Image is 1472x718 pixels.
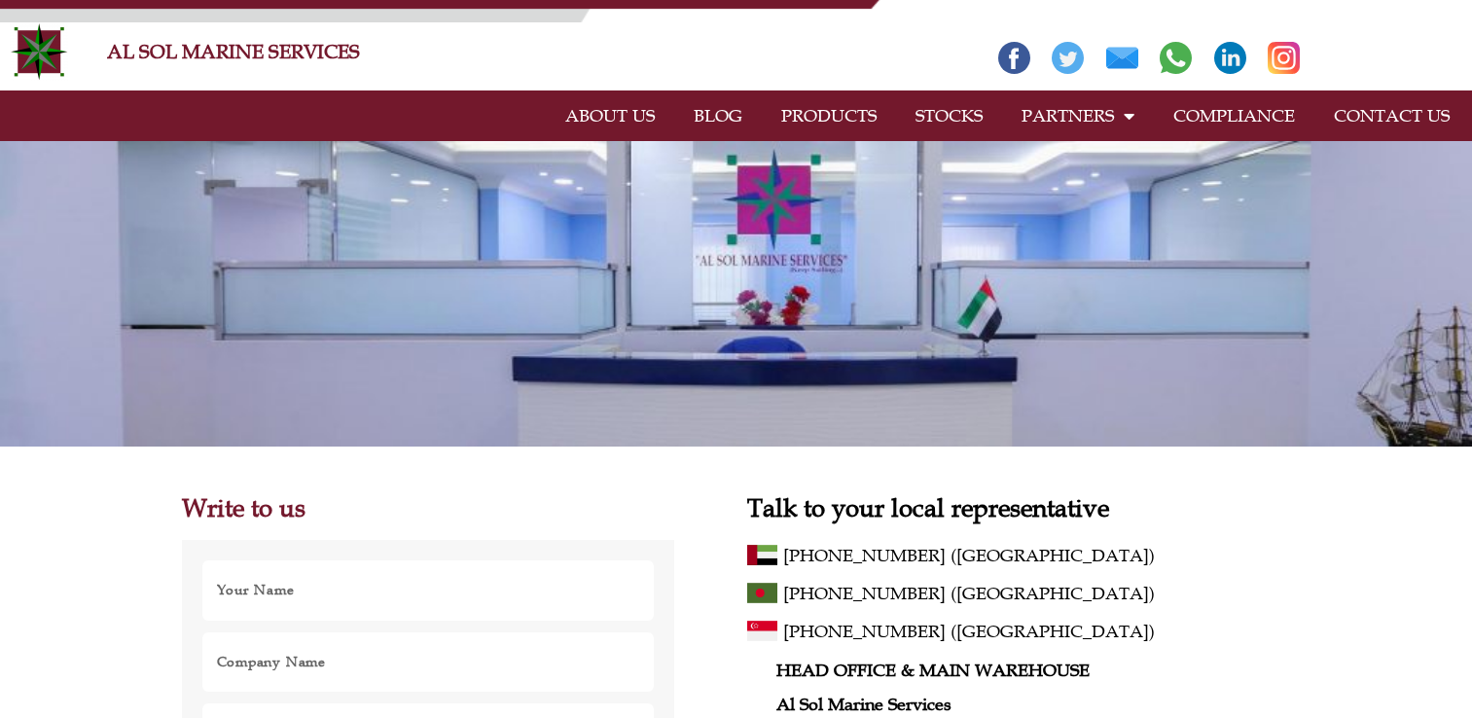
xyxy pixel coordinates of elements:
[776,660,1090,681] strong: HEAD OFFICE & MAIN WAREHOUSE
[674,93,762,138] a: BLOG
[1314,93,1469,138] a: CONTACT US
[201,559,656,621] input: Your Name
[747,495,1290,521] h2: Talk to your local representative
[783,540,1155,571] span: [PHONE_NUMBER] ([GEOGRAPHIC_DATA])
[896,93,1002,138] a: STOCKS
[783,578,1155,609] span: [PHONE_NUMBER] ([GEOGRAPHIC_DATA])
[776,694,951,715] strong: Al Sol Marine Services
[783,540,1290,571] a: [PHONE_NUMBER] ([GEOGRAPHIC_DATA])
[1154,93,1314,138] a: COMPLIANCE
[1002,93,1154,138] a: PARTNERS
[762,93,896,138] a: PRODUCTS
[783,616,1290,647] a: [PHONE_NUMBER] ([GEOGRAPHIC_DATA])
[546,93,674,138] a: ABOUT US
[10,22,68,81] img: Alsolmarine-logo
[783,616,1155,647] span: [PHONE_NUMBER] ([GEOGRAPHIC_DATA])
[783,578,1290,609] a: [PHONE_NUMBER] ([GEOGRAPHIC_DATA])
[201,631,656,693] input: Company Name
[182,495,675,521] h2: Write to us
[107,40,360,63] a: AL SOL MARINE SERVICES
